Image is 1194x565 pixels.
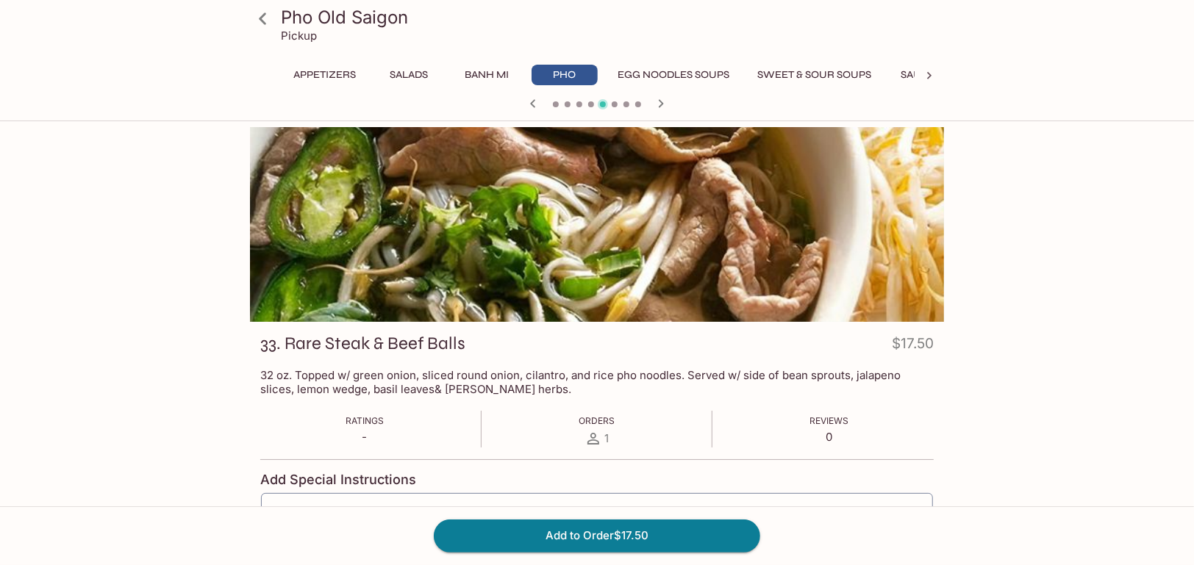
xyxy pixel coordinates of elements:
h4: $17.50 [892,332,934,361]
button: Sautéed [891,65,957,85]
p: 0 [809,430,848,444]
h3: Pho Old Saigon [281,6,938,29]
h3: 33. Rare Steak & Beef Balls [260,332,465,355]
button: Egg Noodles Soups [609,65,737,85]
p: - [346,430,384,444]
button: Appetizers [285,65,364,85]
button: Banh Mi [454,65,520,85]
p: 32 oz. Topped w/ green onion, sliced round onion, cilantro, and rice pho noodles. Served w/ side ... [260,368,934,396]
span: 1 [605,431,609,445]
span: Reviews [809,415,848,426]
span: Ratings [346,415,384,426]
div: 33. Rare Steak & Beef Balls [250,127,944,322]
button: Sweet & Sour Soups [749,65,879,85]
h4: Add Special Instructions [260,472,934,488]
p: Pickup [281,29,317,43]
span: Orders [579,415,615,426]
button: Add to Order$17.50 [434,519,760,552]
button: Salads [376,65,442,85]
button: Pho [532,65,598,85]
